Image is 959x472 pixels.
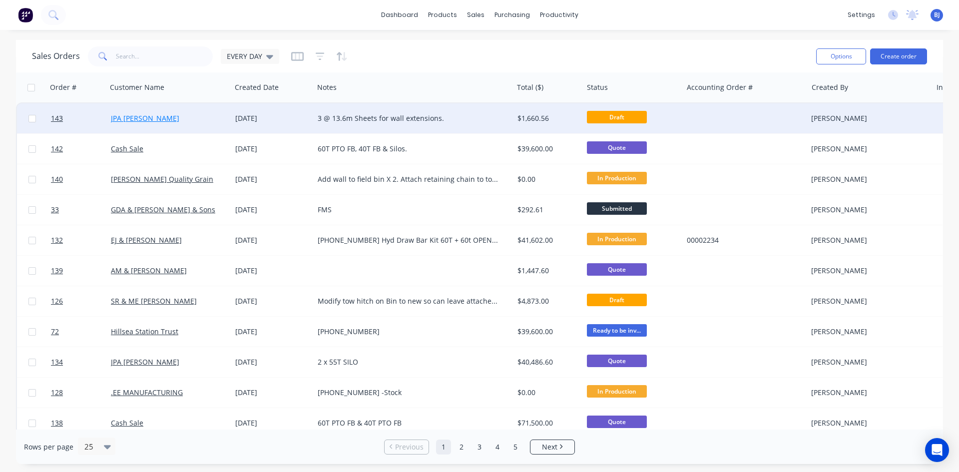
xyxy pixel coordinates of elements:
[870,48,927,64] button: Create order
[235,144,310,154] div: [DATE]
[587,172,647,184] span: In Production
[517,266,576,276] div: $1,447.60
[587,202,647,215] span: Submitted
[111,174,213,184] a: [PERSON_NAME] Quality Grain
[517,235,576,245] div: $41,602.00
[235,357,310,367] div: [DATE]
[517,327,576,337] div: $39,600.00
[811,418,922,428] div: [PERSON_NAME]
[517,388,576,398] div: $0.00
[50,82,76,92] div: Order #
[51,164,111,194] a: 140
[111,388,183,397] a: .EE MANUFACTURING
[811,266,922,276] div: [PERSON_NAME]
[423,7,462,22] div: products
[318,113,499,123] div: 3 @ 13.6m Sheets for wall extensions.
[318,296,499,306] div: Modify tow hitch on Bin to new so can leave attached to tractor and add hydraulic wheels new
[587,324,647,337] span: Ready to be inv...
[376,7,423,22] a: dashboard
[816,48,866,64] button: Options
[843,7,880,22] div: settings
[811,388,922,398] div: [PERSON_NAME]
[235,82,279,92] div: Created Date
[51,327,59,337] span: 72
[587,141,647,154] span: Quote
[24,442,73,452] span: Rows per page
[51,103,111,133] a: 143
[318,144,499,154] div: 60T PTO FB, 40T FB & Silos.
[51,235,63,245] span: 132
[811,296,922,306] div: [PERSON_NAME]
[811,205,922,215] div: [PERSON_NAME]
[110,82,164,92] div: Customer Name
[811,113,922,123] div: [PERSON_NAME]
[530,442,574,452] a: Next page
[587,111,647,123] span: Draft
[51,378,111,408] a: 128
[51,134,111,164] a: 142
[51,317,111,347] a: 72
[51,195,111,225] a: 33
[542,442,557,452] span: Next
[318,174,499,184] div: Add wall to field bin X 2. Attach retaining chain to top lid. Extend front ladder. (may be able t...
[587,233,647,245] span: In Production
[436,440,451,455] a: Page 1 is your current page
[517,205,576,215] div: $292.61
[235,113,310,123] div: [DATE]
[111,327,178,336] a: Hillsea Station Trust
[811,357,922,367] div: [PERSON_NAME]
[51,286,111,316] a: 126
[687,82,753,92] div: Accounting Order #
[454,440,469,455] a: Page 2
[111,205,215,214] a: GDA & [PERSON_NAME] & Sons
[395,442,424,452] span: Previous
[235,235,310,245] div: [DATE]
[587,355,647,367] span: Quote
[687,235,798,245] div: 00002234
[490,440,505,455] a: Page 4
[51,225,111,255] a: 132
[517,174,576,184] div: $0.00
[508,440,523,455] a: Page 5
[517,113,576,123] div: $1,660.56
[111,266,187,275] a: AM & [PERSON_NAME]
[51,388,63,398] span: 128
[380,440,579,455] ul: Pagination
[535,7,583,22] div: productivity
[811,327,922,337] div: [PERSON_NAME]
[51,418,63,428] span: 138
[587,416,647,428] span: Quote
[517,296,576,306] div: $4,873.00
[51,347,111,377] a: 134
[587,82,608,92] div: Status
[811,174,922,184] div: [PERSON_NAME]
[489,7,535,22] div: purchasing
[51,266,63,276] span: 139
[116,46,213,66] input: Search...
[318,418,499,428] div: 60T PTO FB & 40T PTO FB
[318,235,499,245] div: [PHONE_NUMBER] Hyd Draw Bar Kit 60T + 60t OPEN TOP PTO Bin PLUS HYD DRAW BAR AND UTE TOW HITCH
[111,357,179,367] a: JPA [PERSON_NAME]
[18,7,33,22] img: Factory
[51,296,63,306] span: 126
[235,174,310,184] div: [DATE]
[51,205,59,215] span: 33
[51,357,63,367] span: 134
[318,327,499,337] div: [PHONE_NUMBER]
[235,205,310,215] div: [DATE]
[111,296,197,306] a: SR & ME [PERSON_NAME]
[227,51,262,61] span: EVERY DAY
[517,418,576,428] div: $71,500.00
[811,144,922,154] div: [PERSON_NAME]
[462,7,489,22] div: sales
[32,51,80,61] h1: Sales Orders
[51,113,63,123] span: 143
[934,10,940,19] span: BJ
[517,144,576,154] div: $39,600.00
[317,82,337,92] div: Notes
[517,357,576,367] div: $40,486.60
[51,144,63,154] span: 142
[111,235,182,245] a: EJ & [PERSON_NAME]
[235,388,310,398] div: [DATE]
[925,438,949,462] div: Open Intercom Messenger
